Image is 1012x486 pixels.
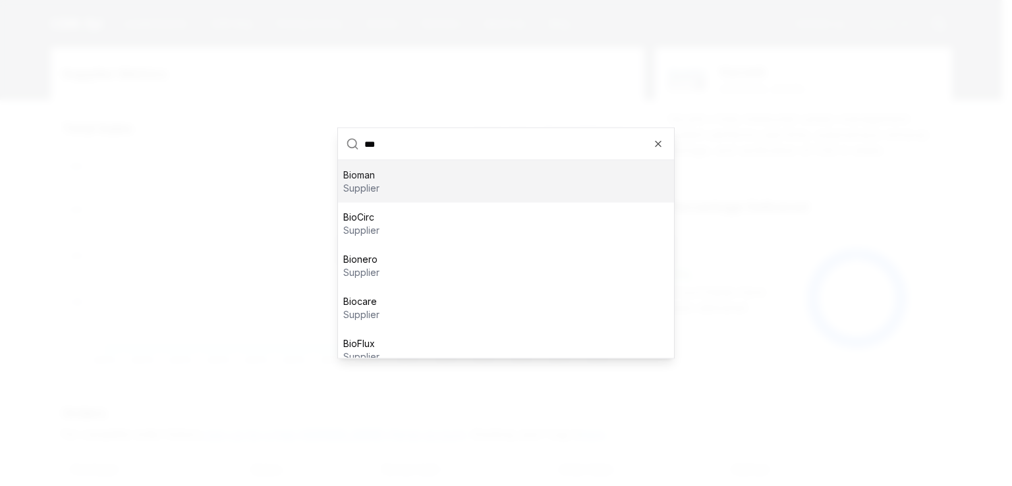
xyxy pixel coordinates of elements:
p: supplier [343,350,379,364]
p: Bionero [343,253,379,266]
p: BioFlux [343,337,379,350]
p: supplier [343,266,379,279]
p: Biocare [343,295,379,308]
p: BioCirc [343,211,379,224]
p: supplier [343,182,379,195]
p: supplier [343,224,379,237]
p: Bioman [343,169,379,182]
p: supplier [343,308,379,321]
